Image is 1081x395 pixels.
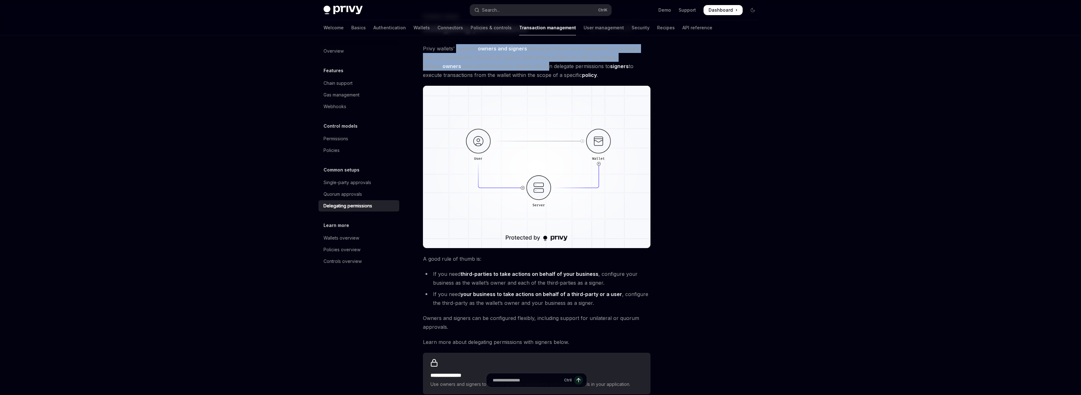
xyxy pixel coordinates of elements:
a: Support [679,7,696,13]
div: Delegating permissions [324,202,372,210]
a: **** **** **** *Use owners and signers to enforce granular permissions and control models in your... [423,353,650,394]
div: Controls overview [324,258,362,265]
input: Ask a question... [493,373,561,387]
a: Demo [658,7,671,13]
div: Policies overview [324,246,360,253]
h5: Common setups [324,166,359,174]
strong: policy [582,72,597,78]
a: Welcome [324,20,344,35]
a: Authentication [373,20,406,35]
a: policy [582,72,597,78]
a: Wallets overview [318,232,399,244]
div: Search... [482,6,500,14]
button: Toggle dark mode [748,5,758,15]
a: Security [632,20,650,35]
strong: signers [610,63,629,69]
a: Permissions [318,133,399,144]
h5: Learn more [324,222,349,229]
a: Webhooks [318,101,399,112]
div: Permissions [324,135,348,142]
a: Transaction management [519,20,576,35]
a: Single-party approvals [318,177,399,188]
span: Dashboard [709,7,733,13]
a: Policies [318,145,399,156]
a: Overview [318,45,399,57]
a: Dashboard [704,5,743,15]
div: Chain support [324,79,353,87]
button: Open search [470,4,611,16]
button: Send message [574,376,583,385]
img: delegate [423,86,650,248]
strong: your business to take actions on behalf of a third-party or a user [460,291,622,297]
a: API reference [682,20,712,35]
img: dark logo [324,6,363,15]
h5: Control models [324,122,358,130]
a: Connectors [437,20,463,35]
a: Delegating permissions [318,200,399,212]
a: Wallets [413,20,430,35]
span: Owners and signers can be configured flexibly, including support for unilateral or quorum approvals. [423,314,650,331]
span: Privy wallets’ powerful abstraction allow your application to configure granular permissions arou... [423,44,650,79]
a: Policies & controls [471,20,512,35]
li: If you need , configure the third-party as the wallet’s owner and your business as a signer. [423,290,650,307]
li: If you need , configure your business as the wallet’s owner and each of the third-parties as a si... [423,270,650,287]
a: User management [584,20,624,35]
a: Quorum approvals [318,189,399,200]
a: Chain support [318,78,399,89]
span: Ctrl K [598,8,608,13]
div: Gas management [324,91,359,99]
div: Quorum approvals [324,190,362,198]
div: Webhooks [324,103,346,110]
div: Wallets overview [324,234,359,242]
strong: owners [442,63,461,69]
h5: Features [324,67,343,74]
div: Overview [324,47,344,55]
strong: third-parties to take actions on behalf of your business [460,271,598,277]
div: Single-party approvals [324,179,371,186]
span: A good rule of thumb is: [423,254,650,263]
div: Policies [324,147,340,154]
a: Policies overview [318,244,399,255]
a: owners and signers [478,45,527,52]
a: Controls overview [318,256,399,267]
a: Recipes [657,20,675,35]
a: Gas management [318,89,399,101]
a: Basics [351,20,366,35]
span: Learn more about delegating permissions with signers below. [423,338,650,346]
